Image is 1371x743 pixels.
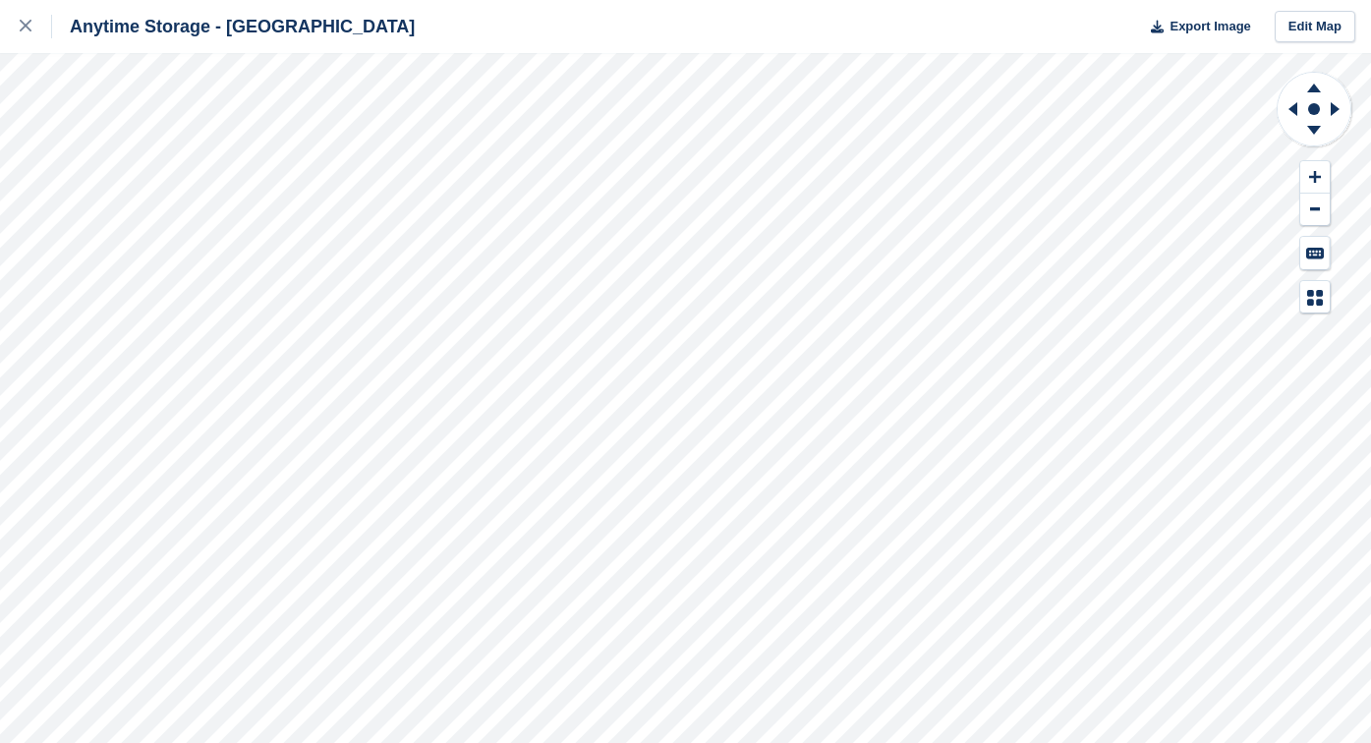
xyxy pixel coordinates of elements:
[1300,161,1330,194] button: Zoom In
[1275,11,1355,43] a: Edit Map
[1300,237,1330,269] button: Keyboard Shortcuts
[1300,194,1330,226] button: Zoom Out
[1139,11,1251,43] button: Export Image
[52,15,415,38] div: Anytime Storage - [GEOGRAPHIC_DATA]
[1170,17,1250,36] span: Export Image
[1300,281,1330,314] button: Map Legend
